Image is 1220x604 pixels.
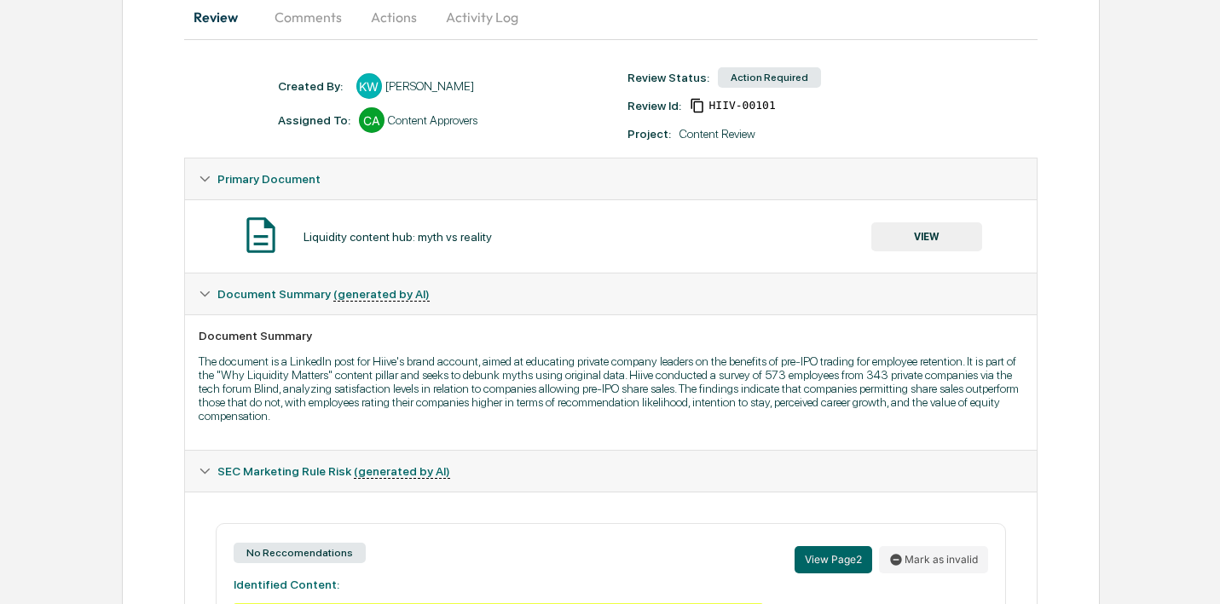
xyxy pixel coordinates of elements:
[879,546,988,573] button: Mark as invalid
[304,230,492,244] div: Liquidity content hub: myth vs reality
[199,354,1024,423] p: The document is a LinkedIn post for Hiive's brand account, aimed at educating private company lea...
[234,578,339,591] strong: Identified Content:
[185,314,1038,450] div: Document Summary (generated by AI)
[627,71,709,84] div: Review Status:
[718,67,821,88] div: Action Required
[185,158,1038,199] div: Primary Document
[679,127,755,141] div: Content Review
[217,287,430,301] span: Document Summary
[354,464,450,479] u: (generated by AI)
[359,107,385,133] div: CA
[795,546,872,573] button: View Page2
[217,172,321,186] span: Primary Document
[388,113,477,127] div: Content Approvers
[199,329,1024,342] div: Document Summary
[333,287,430,302] u: (generated by AI)
[278,113,350,127] div: Assigned To:
[871,222,982,251] button: VIEW
[217,464,450,478] span: SEC Marketing Rule Risk
[185,451,1038,492] div: SEC Marketing Rule Risk (generated by AI)
[385,79,474,93] div: [PERSON_NAME]
[627,127,671,141] div: Project:
[708,99,775,112] span: 4161d6e1-e0ac-4019-a438-e7ed192a71ae
[278,79,348,93] div: Created By: ‎ ‎
[627,99,681,112] div: Review Id:
[185,273,1038,314] div: Document Summary (generated by AI)
[356,73,382,99] div: KW
[240,214,282,256] img: Document Icon
[185,199,1038,273] div: Primary Document
[234,543,366,563] div: No Reccomendations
